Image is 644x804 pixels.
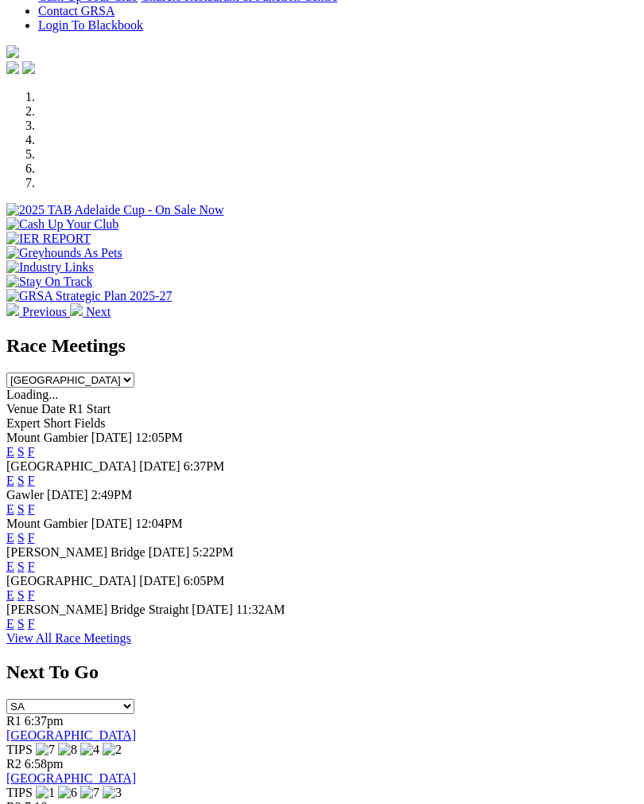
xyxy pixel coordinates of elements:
span: 6:37PM [184,459,225,473]
img: 2 [103,743,122,757]
img: 3 [103,786,122,800]
a: E [6,474,14,487]
span: Date [41,402,65,416]
a: S [17,445,25,459]
a: S [17,617,25,630]
img: Stay On Track [6,275,92,289]
span: Venue [6,402,38,416]
a: Login To Blackbook [38,18,143,32]
img: 6 [58,786,77,800]
a: F [28,560,35,573]
span: Fields [74,416,105,430]
a: S [17,531,25,544]
span: [DATE] [47,488,88,502]
h2: Next To Go [6,662,638,683]
span: [PERSON_NAME] Bridge [6,545,145,559]
img: 4 [80,743,99,757]
span: Short [44,416,72,430]
a: F [28,617,35,630]
span: 2:49PM [91,488,133,502]
a: E [6,560,14,573]
img: 8 [58,743,77,757]
img: Industry Links [6,260,94,275]
a: [GEOGRAPHIC_DATA] [6,771,136,785]
span: Mount Gambier [6,431,88,444]
span: R1 [6,714,21,728]
span: [DATE] [91,517,133,530]
span: 12:05PM [135,431,183,444]
span: [DATE] [139,574,180,587]
a: E [6,617,14,630]
a: Previous [6,305,70,318]
span: [PERSON_NAME] Bridge Straight [6,603,188,616]
img: GRSA Strategic Plan 2025-27 [6,289,172,303]
img: IER REPORT [6,232,91,246]
span: Next [86,305,111,318]
a: S [17,474,25,487]
span: [DATE] [192,603,233,616]
span: Gawler [6,488,44,502]
a: E [6,502,14,516]
a: E [6,445,14,459]
img: facebook.svg [6,61,19,74]
span: 12:04PM [135,517,183,530]
img: logo-grsa-white.png [6,45,19,58]
span: 6:05PM [184,574,225,587]
img: 7 [36,743,55,757]
span: Expert [6,416,41,430]
a: E [6,531,14,544]
a: Contact GRSA [38,4,114,18]
span: Previous [22,305,67,318]
img: twitter.svg [22,61,35,74]
span: [DATE] [139,459,180,473]
a: E [6,588,14,602]
span: 11:32AM [236,603,285,616]
span: R1 Start [68,402,111,416]
span: TIPS [6,786,33,799]
img: 2025 TAB Adelaide Cup - On Sale Now [6,203,224,217]
span: Loading... [6,388,58,401]
span: TIPS [6,743,33,756]
span: [GEOGRAPHIC_DATA] [6,459,136,473]
span: 5:22PM [192,545,234,559]
span: 6:58pm [25,757,64,771]
img: Greyhounds As Pets [6,246,122,260]
a: F [28,588,35,602]
h2: Race Meetings [6,335,638,357]
a: F [28,502,35,516]
span: [DATE] [149,545,190,559]
img: chevron-right-pager-white.svg [70,303,83,316]
img: chevron-left-pager-white.svg [6,303,19,316]
a: View All Race Meetings [6,631,131,645]
a: [GEOGRAPHIC_DATA] [6,728,136,742]
a: F [28,474,35,487]
img: 1 [36,786,55,800]
span: R2 [6,757,21,771]
span: Mount Gambier [6,517,88,530]
a: Next [70,305,111,318]
a: S [17,502,25,516]
a: S [17,560,25,573]
img: Cash Up Your Club [6,217,118,232]
a: F [28,445,35,459]
span: [DATE] [91,431,133,444]
a: S [17,588,25,602]
span: 6:37pm [25,714,64,728]
span: [GEOGRAPHIC_DATA] [6,574,136,587]
a: F [28,531,35,544]
img: 7 [80,786,99,800]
